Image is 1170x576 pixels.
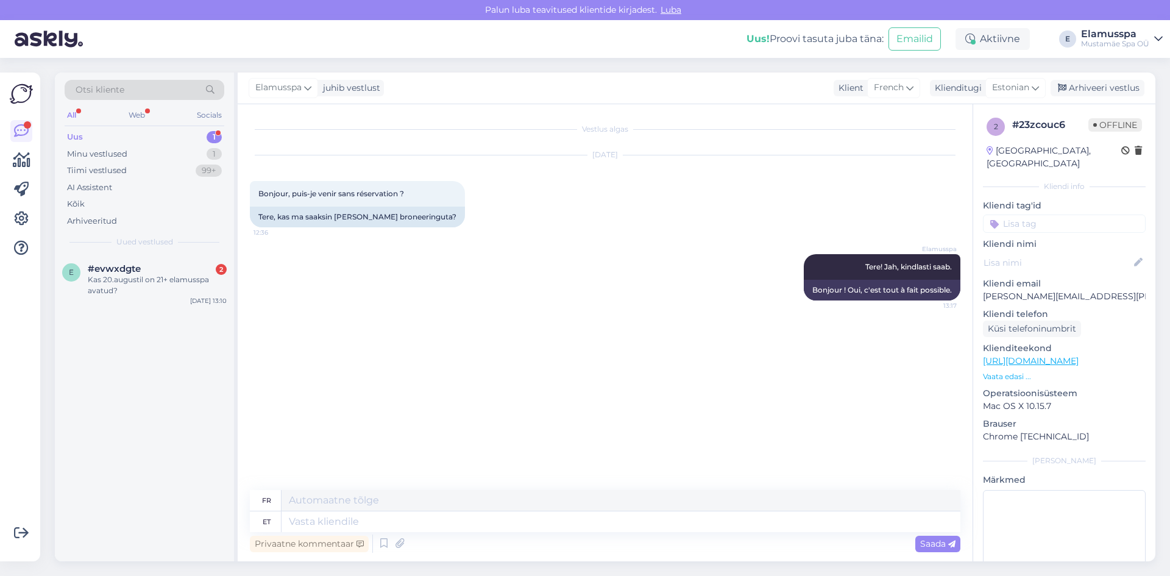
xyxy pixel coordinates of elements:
div: Tiimi vestlused [67,165,127,177]
div: et [263,511,271,532]
input: Lisa tag [983,215,1146,233]
div: [DATE] [250,149,960,160]
div: 2 [216,264,227,275]
p: Kliendi telefon [983,308,1146,321]
p: Operatsioonisüsteem [983,387,1146,400]
span: Saada [920,538,955,549]
div: Proovi tasuta juba täna: [746,32,884,46]
div: Web [126,107,147,123]
span: Otsi kliente [76,84,124,96]
span: Uued vestlused [116,236,173,247]
p: Märkmed [983,474,1146,486]
div: Minu vestlused [67,148,127,160]
p: Kliendi email [983,277,1146,290]
span: Tere! Jah, kindlasti saab. [865,262,952,271]
div: Tere, kas ma saaksin [PERSON_NAME] broneeringuta? [250,207,465,227]
div: Bonjour ! Oui, c'est tout à fait possible. [804,280,960,300]
div: 99+ [196,165,222,177]
span: Bonjour, puis-je venir sans réservation ? [258,189,404,198]
p: Kliendi tag'id [983,199,1146,212]
div: Kõik [67,198,85,210]
span: 12:36 [253,228,299,237]
span: 13:17 [911,301,957,310]
div: Aktiivne [955,28,1030,50]
div: AI Assistent [67,182,112,194]
b: Uus! [746,33,770,44]
input: Lisa nimi [984,256,1132,269]
div: Klient [834,82,863,94]
span: #evwxdgte [88,263,141,274]
p: Chrome [TECHNICAL_ID] [983,430,1146,443]
div: 1 [207,148,222,160]
div: Küsi telefoninumbrit [983,321,1081,337]
div: Arhiveeri vestlus [1051,80,1144,96]
span: 2 [994,122,998,131]
div: 1 [207,131,222,143]
img: Askly Logo [10,82,33,105]
div: juhib vestlust [318,82,380,94]
div: fr [262,490,271,511]
div: [GEOGRAPHIC_DATA], [GEOGRAPHIC_DATA] [987,144,1121,170]
div: E [1059,30,1076,48]
div: Vestlus algas [250,124,960,135]
div: # 23zcouc6 [1012,118,1088,132]
p: Klienditeekond [983,342,1146,355]
span: Estonian [992,81,1029,94]
p: Vaata edasi ... [983,371,1146,382]
div: Privaatne kommentaar [250,536,369,552]
div: Mustamäe Spa OÜ [1081,39,1149,49]
div: Klienditugi [930,82,982,94]
p: Kliendi nimi [983,238,1146,251]
div: [PERSON_NAME] [983,455,1146,466]
div: Kliendi info [983,181,1146,192]
div: Socials [194,107,224,123]
span: Elamusspa [911,244,957,254]
div: All [65,107,79,123]
div: Arhiveeritud [67,215,117,227]
p: Brauser [983,418,1146,430]
p: [PERSON_NAME][EMAIL_ADDRESS][PERSON_NAME][DOMAIN_NAME] [983,290,1146,303]
span: Offline [1088,118,1142,132]
a: ElamusspaMustamäe Spa OÜ [1081,29,1163,49]
div: Kas 20.augustil on 21+ elamusspa avatud? [88,274,227,296]
span: French [874,81,904,94]
a: [URL][DOMAIN_NAME] [983,355,1079,366]
span: Elamusspa [255,81,302,94]
span: Luba [657,4,685,15]
p: Mac OS X 10.15.7 [983,400,1146,413]
div: [DATE] 13:10 [190,296,227,305]
div: Uus [67,131,83,143]
span: e [69,268,74,277]
button: Emailid [888,27,941,51]
div: Elamusspa [1081,29,1149,39]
